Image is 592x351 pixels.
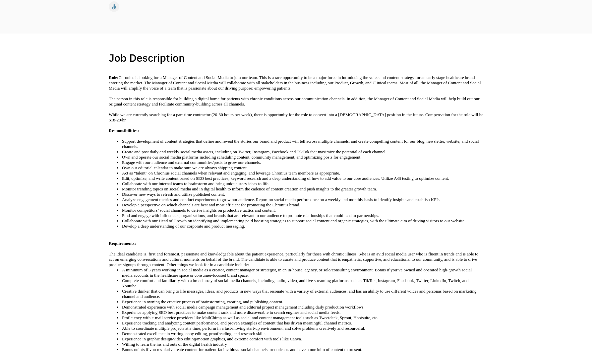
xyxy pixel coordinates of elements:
[109,241,137,246] strong: Requirements:
[122,331,483,336] li: Demonstrated excellence in writing, copy editing, proofreading, and research skills.
[122,176,483,181] li: Edit, optimize, and write content based on SEO best practices, keyword research and a deep unders...
[109,128,140,133] strong: Responsibilities:
[111,2,118,12] div: accessible
[122,213,483,218] li: Find and engage with influencers, organizations, and brands that are relevant to our audience to ...
[122,165,483,171] li: Own our editorial calendar to make sure we are always shipping content.
[109,51,185,64] h1: Job Description
[109,96,483,107] p: The person in this role is responsible for building a digital home for patients with chronic cond...
[122,186,483,192] li: Monitor trending topics on social media and in digital health to inform the cadence of content cr...
[122,267,483,278] li: A minimum of 3 years working in social media as a creator, content manager or strategist, in an i...
[109,75,483,91] p: Chronius is looking for a Manager of Content and Social Media to join our team. This is a rare op...
[122,320,483,326] li: Experience tracking and analyzing content performance, and proven examples of content that has dr...
[122,139,483,149] li: Support development of content strategies that define and reveal the stories our brand and produc...
[122,299,483,305] li: Experience in owning the creative process of brainstorming, creating, and publishing content.
[122,224,483,229] li: Develop a deep understanding of our corporate and product messaging.
[122,278,483,289] li: Complete comfort and familiarity with a broad array of social media channels, including audio, vi...
[122,326,483,331] li: Able to coordinate multiple projects at a time, perform in a fast-moving start-up environment, an...
[122,336,483,342] li: Experience in graphic design/video editing/motion graphics, and extreme comfort with tools like C...
[122,192,483,197] li: Discover new ways to refresh and utilize published content.
[122,342,483,347] li: Willing to learn the ins and outs of the digital health industry
[122,171,483,176] li: Act as “talent” on Chronius social channels when relevant and engaging, and leverage Chronius tea...
[122,160,483,165] li: Engage with our audience and external communities/posts to grow our channels.
[122,202,483,208] li: Develop a perspective on which channels are best and most efficient for promoting the Chronius br...
[109,75,119,80] strong: Role:
[122,315,483,320] li: Proficiency with e-mail service providers like MailChimp as well as social and content management...
[109,246,483,267] p: The ideal candidate is, first and foremost, passionate and knowledgeable about the patient experi...
[122,218,483,224] li: Collaborate with our Head of Growth on identifying and implementing paid boosting strategies to s...
[122,310,483,315] li: Experience applying SEO best practices to make content rank and more discoverable in search engin...
[122,181,483,186] li: Collaborate with our internal teams to brainstorm and bring unique story ideas to life.
[109,112,483,123] p: While we are currently searching for a part-time contractor (20-30 hours per week), there is oppo...
[122,197,483,202] li: Analyze engagement metrics and conduct experiments to grow our audience. Report on social media p...
[122,208,483,213] li: Monitor competitors’ social channels to derive insights on productive tactics and content.
[122,289,483,299] li: Creative thinker that can bring to life messages, ideas, and products in new ways that resonate w...
[122,305,483,310] li: Demonstrated experience with social media campaign management and editorial project management in...
[122,149,483,155] li: Create and post daily and weekly social media assets, including on Twitter, Instagram, Facebook a...
[122,155,483,160] li: Own and operate our social media platforms including scheduling content, community management, an...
